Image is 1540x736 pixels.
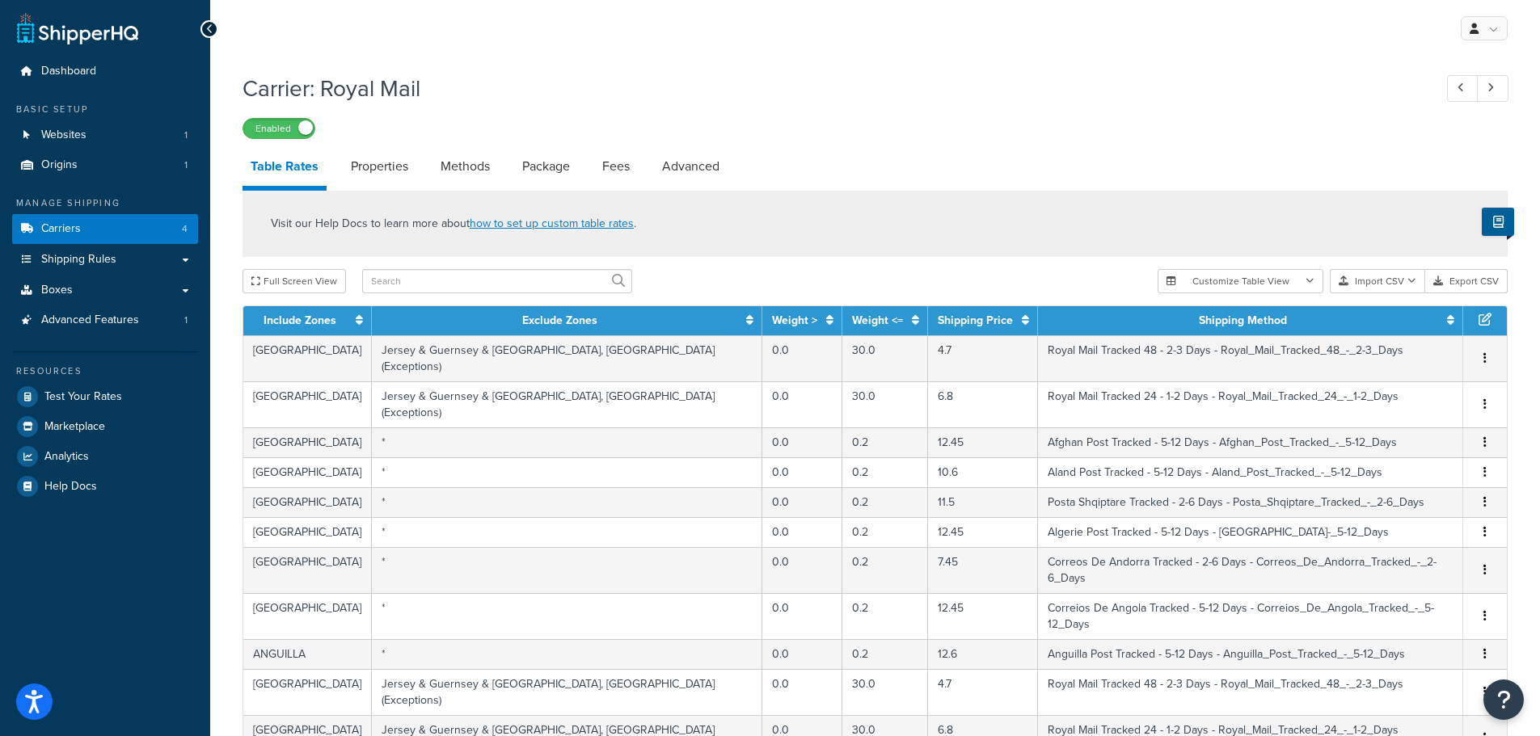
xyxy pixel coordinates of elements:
td: 12.45 [928,593,1038,639]
td: 30.0 [842,381,928,427]
a: Properties [343,147,416,186]
td: Posta Shqiptare Tracked - 2-6 Days - Posta_Shqiptare_Tracked_-_2-6_Days [1038,487,1463,517]
td: 0.0 [762,669,842,715]
a: Weight > [772,312,817,329]
td: 0.2 [842,639,928,669]
a: Weight <= [852,312,903,329]
td: 0.0 [762,427,842,457]
td: Jersey & Guernsey & [GEOGRAPHIC_DATA], [GEOGRAPHIC_DATA] (Exceptions) [372,669,762,715]
td: Afghan Post Tracked - 5-12 Days - Afghan_Post_Tracked_-_5-12_Days [1038,427,1463,457]
div: Resources [12,364,198,378]
td: [GEOGRAPHIC_DATA] [243,669,372,715]
td: 10.6 [928,457,1038,487]
li: Boxes [12,275,198,305]
td: 30.0 [842,335,928,381]
span: Test Your Rates [44,390,122,404]
span: 1 [184,158,188,172]
td: 11.5 [928,487,1038,517]
td: Jersey & Guernsey & [GEOGRAPHIC_DATA], [GEOGRAPHIC_DATA] (Exceptions) [372,381,762,427]
td: [GEOGRAPHIC_DATA] [243,381,372,427]
span: Shipping Rules [41,253,116,267]
td: 12.45 [928,517,1038,547]
span: Advanced Features [41,313,139,327]
a: how to set up custom table rates [470,215,634,232]
td: 0.0 [762,593,842,639]
td: Anguilla Post Tracked - 5-12 Days - Anguilla_Post_Tracked_-_5-12_Days [1038,639,1463,669]
p: Visit our Help Docs to learn more about . [271,215,636,233]
td: Royal Mail Tracked 48 - 2-3 Days - Royal_Mail_Tracked_48_-_2-3_Days [1038,335,1463,381]
td: Correos De Andorra Tracked - 2-6 Days - Correos_De_Andorra_Tracked_-_2-6_Days [1038,547,1463,593]
span: 4 [182,222,188,236]
a: Websites1 [12,120,198,150]
td: 0.0 [762,487,842,517]
a: Test Your Rates [12,382,198,411]
a: Dashboard [12,57,198,86]
a: Origins1 [12,150,198,180]
td: 0.0 [762,457,842,487]
td: Aland Post Tracked - 5-12 Days - Aland_Post_Tracked_-_5-12_Days [1038,457,1463,487]
td: [GEOGRAPHIC_DATA] [243,427,372,457]
a: Help Docs [12,472,198,501]
a: Advanced [654,147,728,186]
td: 0.2 [842,457,928,487]
td: 0.0 [762,381,842,427]
td: Royal Mail Tracked 24 - 1-2 Days - Royal_Mail_Tracked_24_-_1-2_Days [1038,381,1463,427]
a: Methods [432,147,498,186]
a: Carriers4 [12,214,198,244]
a: Analytics [12,442,198,471]
td: 0.2 [842,593,928,639]
td: 6.8 [928,381,1038,427]
span: Help Docs [44,480,97,494]
td: 0.0 [762,639,842,669]
td: Royal Mail Tracked 48 - 2-3 Days - Royal_Mail_Tracked_48_-_2-3_Days [1038,669,1463,715]
a: Table Rates [243,147,327,191]
span: Marketplace [44,420,105,434]
label: Enabled [243,119,314,138]
button: Import CSV [1330,269,1425,293]
span: 1 [184,128,188,142]
td: 0.0 [762,335,842,381]
span: Analytics [44,450,89,464]
a: Shipping Price [938,312,1013,329]
li: Origins [12,150,198,180]
a: Next Record [1477,75,1508,102]
td: 0.2 [842,487,928,517]
li: Marketplace [12,412,198,441]
td: [GEOGRAPHIC_DATA] [243,457,372,487]
td: 30.0 [842,669,928,715]
li: Websites [12,120,198,150]
a: Advanced Features1 [12,305,198,335]
td: 0.2 [842,517,928,547]
td: 12.45 [928,427,1038,457]
td: Correios De Angola Tracked - 5-12 Days - Correios_De_Angola_Tracked_-_5-12_Days [1038,593,1463,639]
a: Shipping Rules [12,245,198,275]
td: 0.0 [762,517,842,547]
td: 0.2 [842,427,928,457]
span: Boxes [41,284,73,297]
td: 0.0 [762,547,842,593]
td: Jersey & Guernsey & [GEOGRAPHIC_DATA], [GEOGRAPHIC_DATA] (Exceptions) [372,335,762,381]
span: Origins [41,158,78,172]
div: Manage Shipping [12,196,198,210]
h1: Carrier: Royal Mail [243,73,1417,104]
button: Full Screen View [243,269,346,293]
a: Exclude Zones [522,312,597,329]
span: Carriers [41,222,81,236]
button: Open Resource Center [1483,679,1524,720]
td: Algerie Post Tracked - 5-12 Days - [GEOGRAPHIC_DATA]-_5-12_Days [1038,517,1463,547]
span: Dashboard [41,65,96,78]
td: ANGUILLA [243,639,372,669]
td: 4.7 [928,669,1038,715]
span: 1 [184,313,188,327]
a: Fees [594,147,638,186]
td: [GEOGRAPHIC_DATA] [243,335,372,381]
td: 0.2 [842,547,928,593]
td: [GEOGRAPHIC_DATA] [243,547,372,593]
td: [GEOGRAPHIC_DATA] [243,593,372,639]
td: 4.7 [928,335,1038,381]
td: [GEOGRAPHIC_DATA] [243,517,372,547]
